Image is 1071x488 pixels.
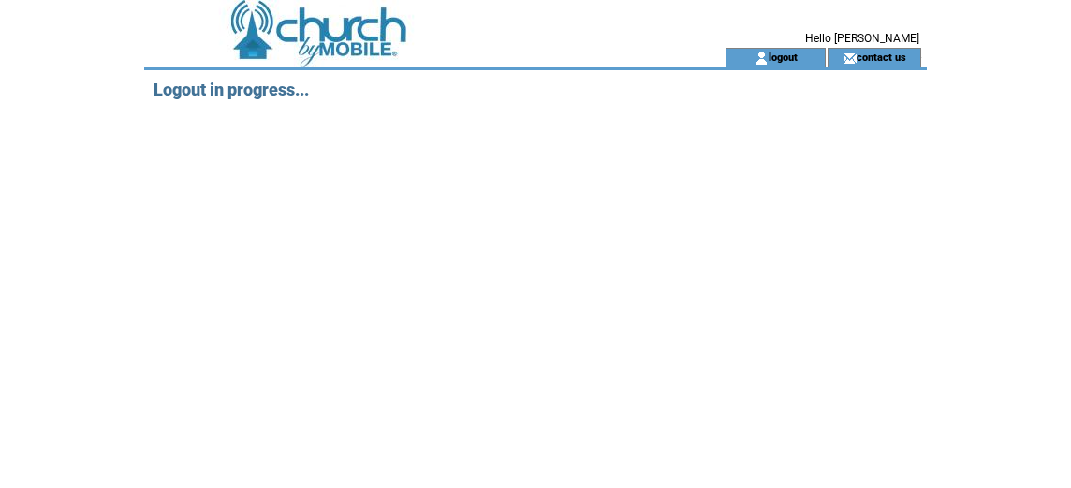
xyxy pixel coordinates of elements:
span: Hello [PERSON_NAME] [805,32,919,45]
a: contact us [857,51,906,63]
img: contact_us_icon.gif [843,51,857,66]
a: logout [769,51,798,63]
img: account_icon.gif [755,51,769,66]
span: Logout in progress... [154,80,309,99]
